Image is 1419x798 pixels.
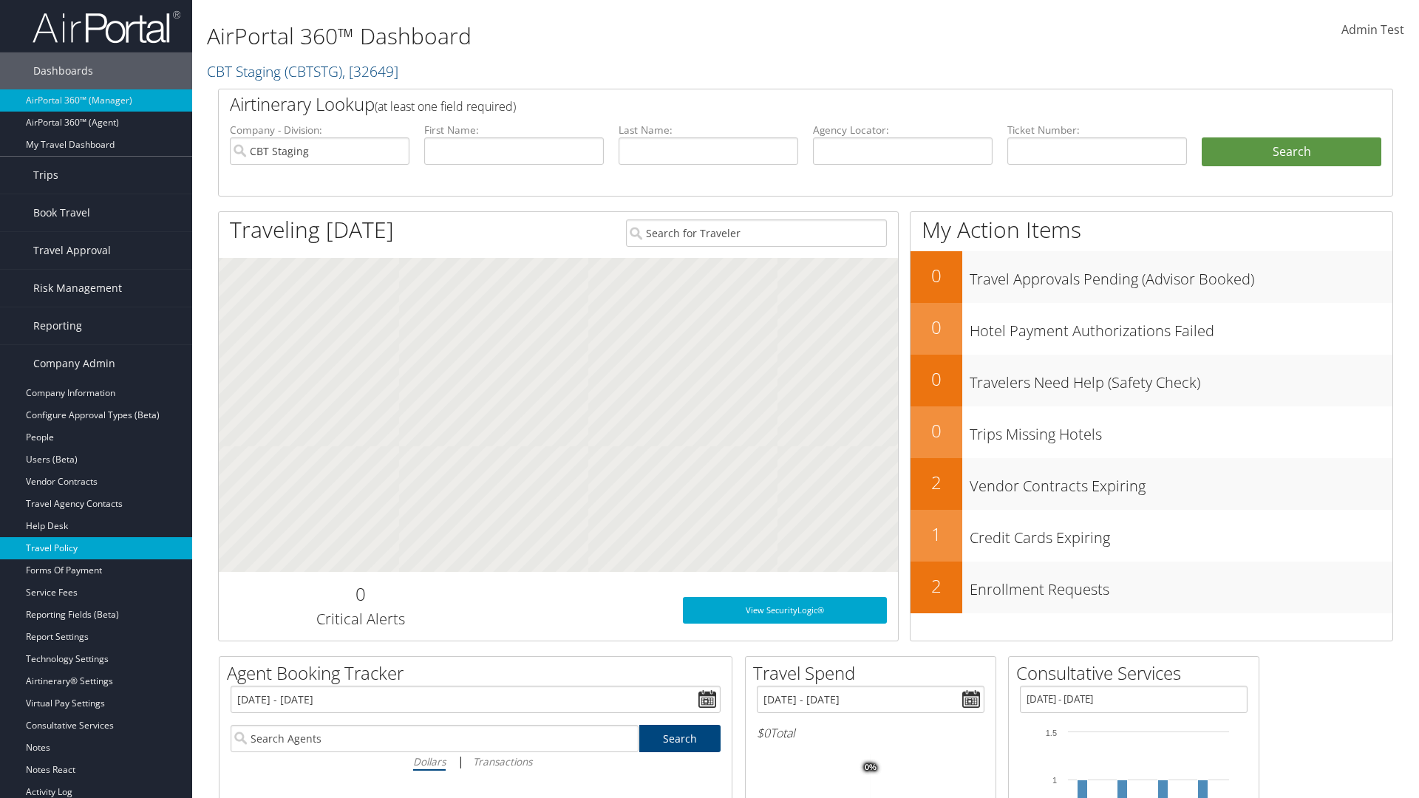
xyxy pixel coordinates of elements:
[33,194,90,231] span: Book Travel
[911,303,1392,355] a: 0Hotel Payment Authorizations Failed
[911,263,962,288] h2: 0
[424,123,604,137] label: First Name:
[619,123,798,137] label: Last Name:
[33,10,180,44] img: airportal-logo.png
[207,61,398,81] a: CBT Staging
[970,365,1392,393] h3: Travelers Need Help (Safety Check)
[207,21,1005,52] h1: AirPortal 360™ Dashboard
[970,313,1392,341] h3: Hotel Payment Authorizations Failed
[757,725,770,741] span: $0
[33,345,115,382] span: Company Admin
[970,417,1392,445] h3: Trips Missing Hotels
[230,92,1284,117] h2: Airtinerary Lookup
[375,98,516,115] span: (at least one field required)
[33,232,111,269] span: Travel Approval
[911,573,962,598] h2: 2
[1341,7,1404,53] a: Admin Test
[626,219,887,247] input: Search for Traveler
[970,262,1392,290] h3: Travel Approvals Pending (Advisor Booked)
[1052,776,1057,785] tspan: 1
[285,61,342,81] span: ( CBTSTG )
[1202,137,1381,167] button: Search
[33,157,58,194] span: Trips
[911,251,1392,303] a: 0Travel Approvals Pending (Advisor Booked)
[231,752,721,771] div: |
[865,763,877,772] tspan: 0%
[413,754,446,768] i: Dollars
[1046,729,1057,737] tspan: 1.5
[911,522,962,547] h2: 1
[342,61,398,81] span: , [ 32649 ]
[1341,21,1404,38] span: Admin Test
[911,470,962,495] h2: 2
[911,366,962,392] h2: 0
[753,661,996,686] h2: Travel Spend
[230,609,491,630] h3: Critical Alerts
[911,562,1392,613] a: 2Enrollment Requests
[911,510,1392,562] a: 1Credit Cards Expiring
[473,754,532,768] i: Transactions
[1007,123,1187,137] label: Ticket Number:
[33,270,122,307] span: Risk Management
[230,582,491,607] h2: 0
[970,572,1392,600] h3: Enrollment Requests
[639,725,721,752] a: Search
[911,214,1392,245] h1: My Action Items
[683,597,887,624] a: View SecurityLogic®
[911,458,1392,510] a: 2Vendor Contracts Expiring
[970,468,1392,497] h3: Vendor Contracts Expiring
[230,214,394,245] h1: Traveling [DATE]
[1016,661,1259,686] h2: Consultative Services
[230,123,409,137] label: Company - Division:
[33,307,82,344] span: Reporting
[911,418,962,443] h2: 0
[911,406,1392,458] a: 0Trips Missing Hotels
[911,315,962,340] h2: 0
[227,661,732,686] h2: Agent Booking Tracker
[970,520,1392,548] h3: Credit Cards Expiring
[231,725,639,752] input: Search Agents
[813,123,993,137] label: Agency Locator:
[757,725,984,741] h6: Total
[33,52,93,89] span: Dashboards
[911,355,1392,406] a: 0Travelers Need Help (Safety Check)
